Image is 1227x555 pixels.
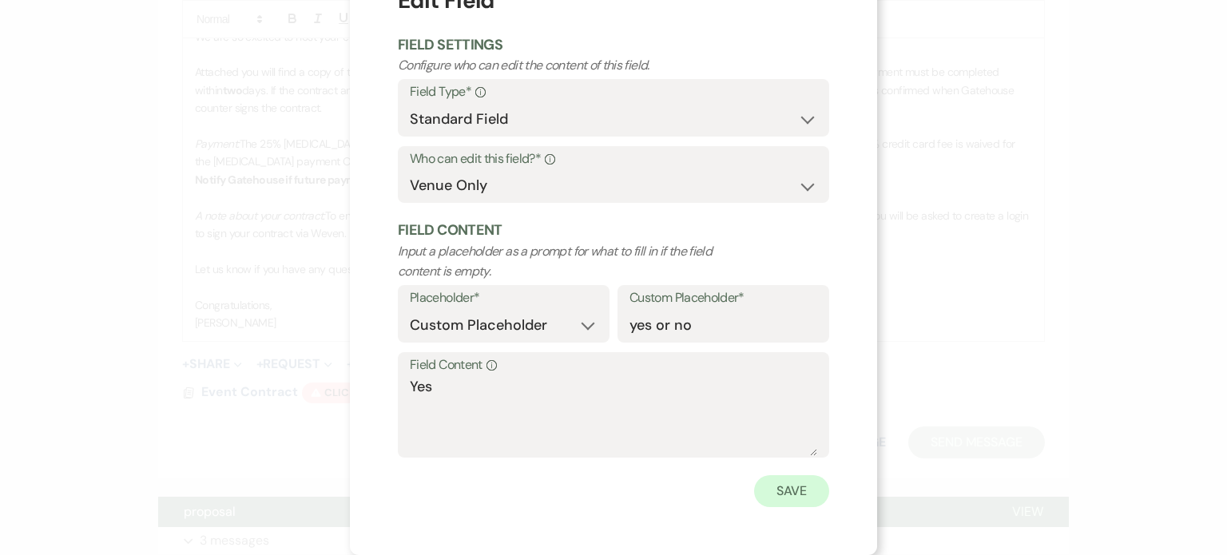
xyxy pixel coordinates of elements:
[754,475,829,507] button: Save
[398,220,829,240] h2: Field Content
[410,354,817,377] label: Field Content
[410,81,817,104] label: Field Type*
[410,376,817,456] textarea: Yes
[410,148,817,171] label: Who can edit this field?*
[629,287,817,310] label: Custom Placeholder*
[398,35,829,55] h2: Field Settings
[398,55,743,76] p: Configure who can edit the content of this field.
[410,287,598,310] label: Placeholder*
[398,241,743,282] p: Input a placeholder as a prompt for what to fill in if the field content is empty.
